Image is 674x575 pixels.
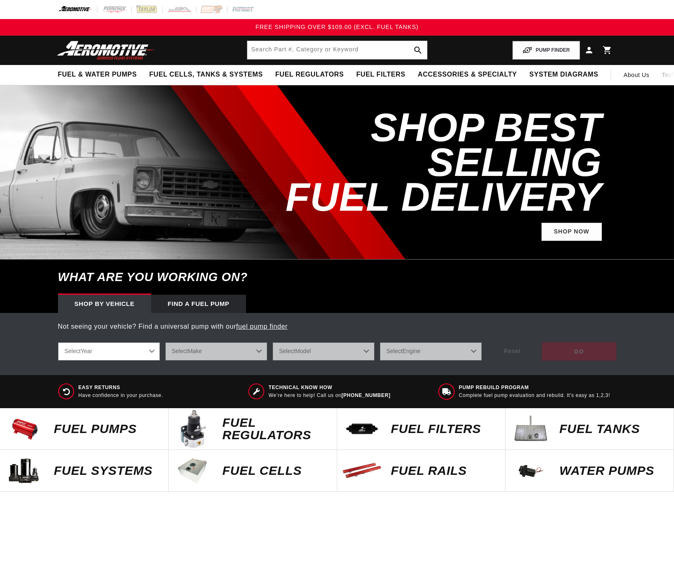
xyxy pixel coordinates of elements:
[623,72,649,78] span: About Us
[222,416,329,441] p: FUEL REGULATORS
[350,65,412,84] summary: Fuel Filters
[529,70,598,79] span: System Diagrams
[169,408,337,450] a: FUEL REGULATORS FUEL REGULATORS
[4,408,46,450] img: Fuel Pumps
[55,41,158,60] img: Aeromotive
[409,41,427,59] button: search button
[58,321,616,332] p: Not seeing your vehicle? Find a universal pump with our
[236,323,287,330] a: fuel pump finder
[617,65,655,85] a: About Us
[58,295,151,313] div: Shop by vehicle
[58,342,160,361] select: Year
[337,408,506,450] a: FUEL FILTERS FUEL FILTERS
[418,70,517,79] span: Accessories & Specialty
[248,110,602,214] h2: SHOP BEST SELLING FUEL DELIVERY
[412,65,523,84] summary: Accessories & Specialty
[4,450,46,491] img: Fuel Systems
[459,384,610,391] span: Pump Rebuild program
[58,70,137,79] span: Fuel & Water Pumps
[541,223,602,241] a: Shop Now
[380,342,482,361] select: Engine
[510,408,551,450] img: Fuel Tanks
[78,392,163,399] p: Have confidence in your purchase.
[173,408,214,450] img: FUEL REGULATORS
[341,408,383,450] img: FUEL FILTERS
[165,342,267,361] select: Make
[505,408,674,450] a: Fuel Tanks Fuel Tanks
[273,342,374,361] select: Model
[510,450,551,491] img: Water Pumps
[269,65,350,84] summary: Fuel Regulators
[143,65,269,84] summary: Fuel Cells, Tanks & Systems
[559,423,665,435] p: Fuel Tanks
[559,464,665,477] p: Water Pumps
[54,464,160,477] p: Fuel Systems
[356,70,406,79] span: Fuel Filters
[222,464,329,477] p: FUEL Cells
[256,24,418,30] span: FREE SHIPPING OVER $109.00 (EXCL. FUEL TANKS)
[512,41,580,60] button: PUMP FINDER
[54,423,160,435] p: Fuel Pumps
[341,392,390,398] a: [PHONE_NUMBER]
[78,384,163,391] span: Easy Returns
[169,450,337,492] a: FUEL Cells FUEL Cells
[149,70,263,79] span: Fuel Cells, Tanks & Systems
[173,450,214,491] img: FUEL Cells
[391,423,497,435] p: FUEL FILTERS
[337,450,506,492] a: FUEL Rails FUEL Rails
[275,70,343,79] span: Fuel Regulators
[459,392,610,399] p: Complete fuel pump evaluation and rebuild. It's easy as 1,2,3!
[247,41,427,59] input: Search by Part Number, Category or Keyword
[505,450,674,492] a: Water Pumps Water Pumps
[37,260,637,295] h6: What are you working on?
[268,384,390,391] span: Technical Know How
[341,450,383,491] img: FUEL Rails
[268,392,390,399] p: We’re here to help! Call us on
[523,65,604,84] summary: System Diagrams
[151,295,246,313] div: Find a Fuel Pump
[391,464,497,477] p: FUEL Rails
[52,65,143,84] summary: Fuel & Water Pumps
